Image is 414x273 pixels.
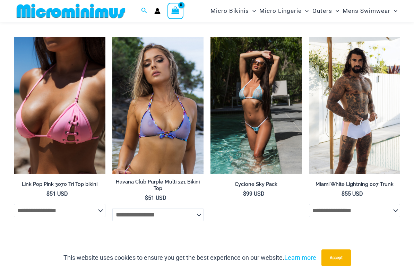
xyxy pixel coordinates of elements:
a: Micro LingerieMenu ToggleMenu Toggle [258,2,310,20]
a: View Shopping Cart, empty [167,3,183,19]
img: MM SHOP LOGO FLAT [14,3,128,19]
a: Micro BikinisMenu ToggleMenu Toggle [209,2,258,20]
bdi: 51 USD [46,190,68,197]
h2: Havana Club Purple Multi 321 Bikini Top [112,179,204,191]
span: $ [342,190,345,197]
span: Menu Toggle [249,2,256,20]
span: Micro Lingerie [259,2,302,20]
span: Menu Toggle [302,2,309,20]
span: Micro Bikinis [210,2,249,20]
span: $ [243,190,246,197]
span: Menu Toggle [390,2,397,20]
a: Havana Club Purple Multi 321 Top 01Havana Club Purple Multi 321 Top 451 Bottom 03Havana Club Purp... [112,37,204,174]
span: $ [46,190,50,197]
span: Mens Swimwear [343,2,390,20]
a: Cyclone Sky 318 Top 4275 Bottom 04Cyclone Sky 318 Top 4275 Bottom 05Cyclone Sky 318 Top 4275 Bott... [210,37,302,174]
a: Learn more [284,254,316,261]
a: Miami White Lightning 007 Trunk [309,181,400,190]
h2: Cyclone Sky Pack [210,181,302,188]
h2: Miami White Lightning 007 Trunk [309,181,400,188]
img: Cyclone Sky 318 Top 4275 Bottom 04 [210,37,302,174]
bdi: 99 USD [243,190,265,197]
a: Mens SwimwearMenu ToggleMenu Toggle [341,2,399,20]
a: Miami White Lightning 007 Trunk 12Miami White Lightning 007 Trunk 14Miami White Lightning 007 Tru... [309,37,400,174]
bdi: 55 USD [342,190,363,197]
nav: Site Navigation [208,1,400,21]
a: Cyclone Sky Pack [210,181,302,190]
a: Link Pop Pink 3070 Top 01Link Pop Pink 3070 Top 4855 Bottom 06Link Pop Pink 3070 Top 4855 Bottom 06 [14,37,105,174]
a: Account icon link [154,8,161,14]
h2: Link Pop Pink 3070 Tri Top bikini [14,181,105,188]
img: Havana Club Purple Multi 321 Top 01 [112,37,204,174]
img: Link Pop Pink 3070 Top 01 [14,37,105,174]
a: OutersMenu ToggleMenu Toggle [311,2,341,20]
bdi: 51 USD [145,195,166,201]
a: Havana Club Purple Multi 321 Bikini Top [112,179,204,194]
a: Link Pop Pink 3070 Tri Top bikini [14,181,105,190]
span: $ [145,195,148,201]
button: Accept [321,249,351,266]
span: Outers [312,2,332,20]
a: Search icon link [141,7,147,15]
span: Menu Toggle [332,2,339,20]
img: Miami White Lightning 007 Trunk 12 [309,37,400,174]
p: This website uses cookies to ensure you get the best experience on our website. [63,253,316,263]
